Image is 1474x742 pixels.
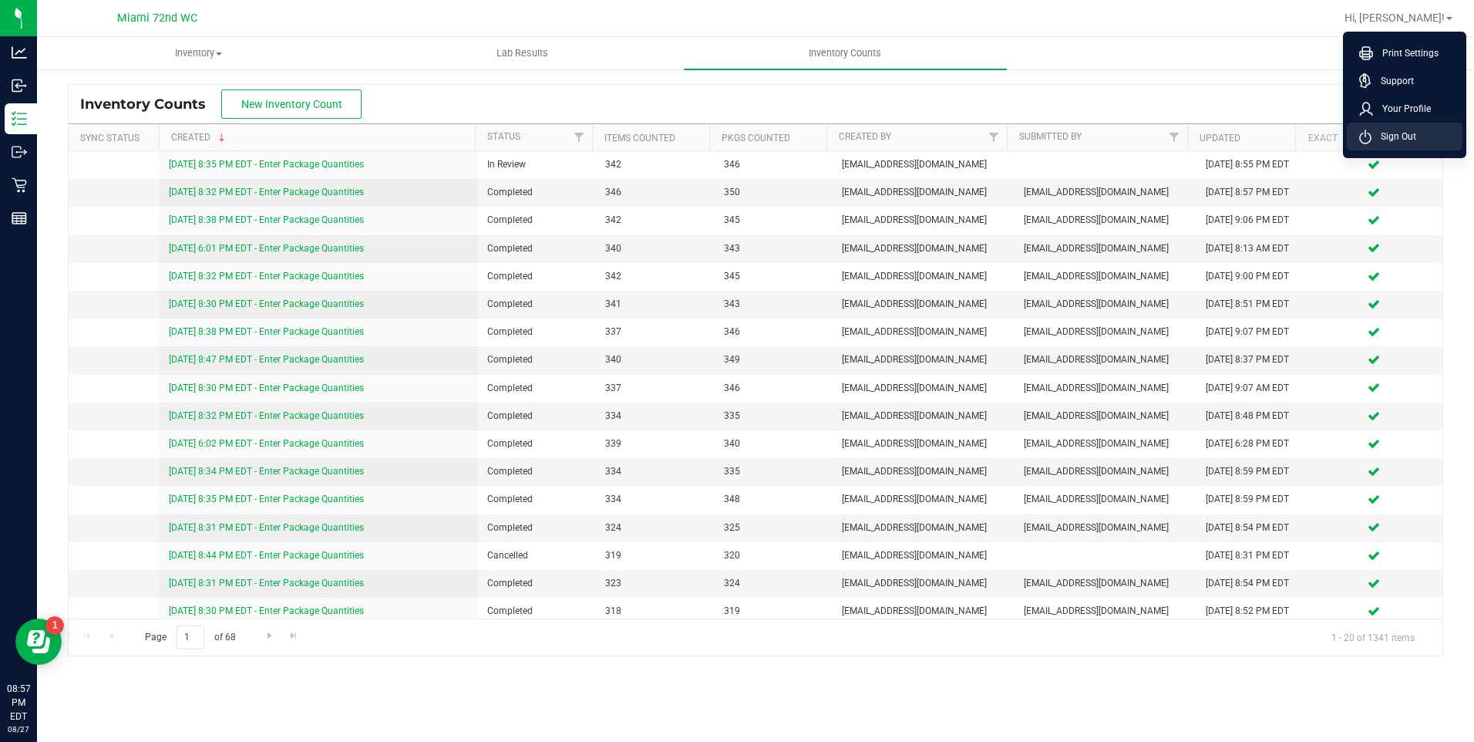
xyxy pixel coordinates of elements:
span: 334 [605,464,705,479]
span: [EMAIL_ADDRESS][DOMAIN_NAME] [1024,437,1187,451]
a: Filter [981,124,1007,150]
a: [DATE] 8:30 PM EDT - Enter Package Quantities [169,383,364,393]
span: [EMAIL_ADDRESS][DOMAIN_NAME] [1024,269,1187,284]
span: [EMAIL_ADDRESS][DOMAIN_NAME] [1024,352,1187,367]
span: 320 [724,548,823,563]
span: Miami 72nd WC [117,12,197,25]
span: 324 [605,521,705,535]
div: [DATE] 8:59 PM EDT [1206,464,1297,479]
a: Sync Status [80,133,140,143]
span: 334 [605,409,705,423]
span: 346 [605,185,705,200]
span: [EMAIL_ADDRESS][DOMAIN_NAME] [842,437,1005,451]
span: [EMAIL_ADDRESS][DOMAIN_NAME] [842,213,1005,228]
a: [DATE] 8:35 PM EDT - Enter Package Quantities [169,494,364,504]
span: [EMAIL_ADDRESS][DOMAIN_NAME] [1024,464,1187,479]
span: [EMAIL_ADDRESS][DOMAIN_NAME] [1024,381,1187,396]
li: Sign Out [1347,123,1462,150]
span: Inventory [38,46,359,60]
span: Completed [487,464,587,479]
span: [EMAIL_ADDRESS][DOMAIN_NAME] [1024,241,1187,256]
span: 335 [724,464,823,479]
p: 08/27 [7,723,30,735]
span: 340 [724,437,823,451]
span: [EMAIL_ADDRESS][DOMAIN_NAME] [842,157,1005,172]
span: 319 [605,548,705,563]
span: [EMAIL_ADDRESS][DOMAIN_NAME] [842,492,1005,507]
span: [EMAIL_ADDRESS][DOMAIN_NAME] [842,185,1005,200]
a: [DATE] 8:30 PM EDT - Enter Package Quantities [169,298,364,309]
span: Completed [487,576,587,591]
span: Completed [487,437,587,451]
span: 345 [724,269,823,284]
span: [EMAIL_ADDRESS][DOMAIN_NAME] [1024,576,1187,591]
span: 340 [605,241,705,256]
span: Completed [487,492,587,507]
span: Sign Out [1371,129,1416,144]
span: [EMAIL_ADDRESS][DOMAIN_NAME] [842,576,1005,591]
a: [DATE] 8:44 PM EDT - Enter Package Quantities [169,550,364,561]
div: [DATE] 8:31 PM EDT [1206,548,1297,563]
span: 319 [724,604,823,619]
span: 335 [724,409,823,423]
a: [DATE] 8:31 PM EDT - Enter Package Quantities [169,578,364,589]
div: [DATE] 6:28 PM EDT [1206,437,1297,451]
span: [EMAIL_ADDRESS][DOMAIN_NAME] [842,241,1005,256]
iframe: Resource center [15,619,62,665]
span: [EMAIL_ADDRESS][DOMAIN_NAME] [842,604,1005,619]
a: [DATE] 8:47 PM EDT - Enter Package Quantities [169,354,364,365]
span: [EMAIL_ADDRESS][DOMAIN_NAME] [1024,297,1187,312]
span: Cancelled [487,548,587,563]
a: [DATE] 8:32 PM EDT - Enter Package Quantities [169,187,364,197]
span: Support [1371,73,1414,89]
a: Created [171,132,228,143]
div: [DATE] 9:07 PM EDT [1206,325,1297,339]
span: 324 [724,576,823,591]
span: Your Profile [1373,101,1431,116]
span: [EMAIL_ADDRESS][DOMAIN_NAME] [1024,492,1187,507]
a: [DATE] 8:31 PM EDT - Enter Package Quantities [169,522,364,533]
span: Inventory Counts [80,96,221,113]
span: Inventory Counts [788,46,902,60]
div: [DATE] 8:52 PM EDT [1206,604,1297,619]
span: 1 - 20 of 1341 items [1319,626,1427,649]
span: [EMAIL_ADDRESS][DOMAIN_NAME] [842,409,1005,423]
a: [DATE] 8:34 PM EDT - Enter Package Quantities [169,466,364,477]
a: Items Counted [604,133,675,143]
a: Updated [1200,133,1240,143]
span: Completed [487,604,587,619]
a: Inventory [37,37,360,69]
span: Completed [487,241,587,256]
span: 346 [724,325,823,339]
inline-svg: Analytics [12,45,27,60]
span: In Review [487,157,587,172]
span: 339 [605,437,705,451]
a: [DATE] 8:32 PM EDT - Enter Package Quantities [169,410,364,421]
div: [DATE] 8:57 PM EDT [1206,185,1297,200]
span: Completed [487,269,587,284]
div: [DATE] 8:48 PM EDT [1206,409,1297,423]
span: Completed [487,352,587,367]
span: [EMAIL_ADDRESS][DOMAIN_NAME] [842,352,1005,367]
a: Filter [567,124,592,150]
a: [DATE] 6:02 PM EDT - Enter Package Quantities [169,438,364,449]
span: [EMAIL_ADDRESS][DOMAIN_NAME] [1024,521,1187,535]
div: [DATE] 8:54 PM EDT [1206,576,1297,591]
span: Completed [487,213,587,228]
div: [DATE] 9:06 PM EDT [1206,213,1297,228]
div: [DATE] 8:59 PM EDT [1206,492,1297,507]
span: 323 [605,576,705,591]
span: 325 [724,521,823,535]
a: Go to the last page [283,626,305,646]
span: 341 [605,297,705,312]
span: 350 [724,185,823,200]
span: 346 [724,157,823,172]
span: 337 [605,381,705,396]
a: Support [1359,73,1456,89]
inline-svg: Inventory [12,111,27,126]
input: 1 [177,626,204,649]
th: Exact [1295,124,1431,151]
span: New Inventory Count [241,98,342,110]
span: 348 [724,492,823,507]
div: [DATE] 8:37 PM EDT [1206,352,1297,367]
